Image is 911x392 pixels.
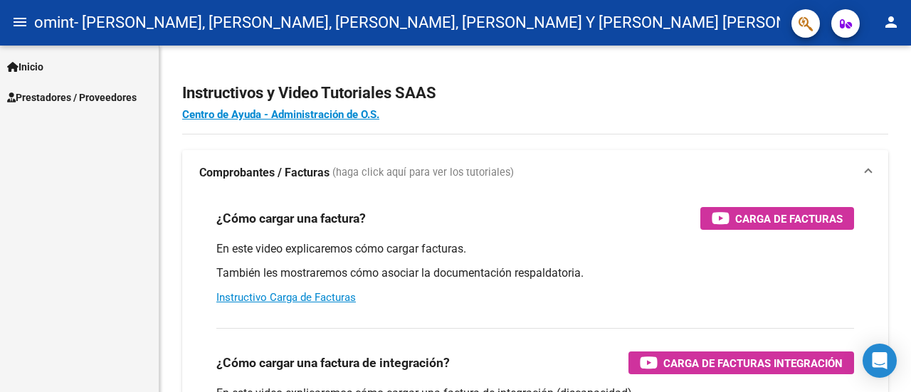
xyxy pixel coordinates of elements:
[7,90,137,105] span: Prestadores / Proveedores
[199,165,330,181] strong: Comprobantes / Facturas
[216,265,854,281] p: También les mostraremos cómo asociar la documentación respaldatoria.
[74,7,875,38] span: - [PERSON_NAME], [PERSON_NAME], [PERSON_NAME], [PERSON_NAME] Y [PERSON_NAME] [PERSON_NAME] S.H.
[182,108,379,121] a: Centro de Ayuda - Administración de O.S.
[216,353,450,373] h3: ¿Cómo cargar una factura de integración?
[663,354,843,372] span: Carga de Facturas Integración
[735,210,843,228] span: Carga de Facturas
[11,14,28,31] mat-icon: menu
[216,291,356,304] a: Instructivo Carga de Facturas
[182,80,888,107] h2: Instructivos y Video Tutoriales SAAS
[216,241,854,257] p: En este video explicaremos cómo cargar facturas.
[332,165,514,181] span: (haga click aquí para ver los tutoriales)
[7,59,43,75] span: Inicio
[182,150,888,196] mat-expansion-panel-header: Comprobantes / Facturas (haga click aquí para ver los tutoriales)
[883,14,900,31] mat-icon: person
[34,7,74,38] span: omint
[863,344,897,378] div: Open Intercom Messenger
[216,208,366,228] h3: ¿Cómo cargar una factura?
[700,207,854,230] button: Carga de Facturas
[628,351,854,374] button: Carga de Facturas Integración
